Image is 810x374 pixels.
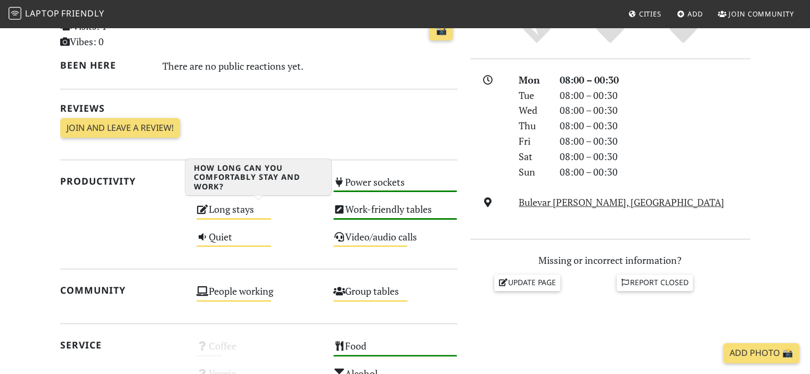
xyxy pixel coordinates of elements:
div: Wed [512,103,553,118]
div: Food [327,337,464,364]
div: 08:00 – 00:30 [553,164,757,180]
div: 08:00 – 00:30 [553,134,757,149]
div: Thu [512,118,553,134]
a: Update page [494,275,560,290]
a: Join and leave a review! [60,118,180,138]
div: Video/audio calls [327,228,464,255]
div: Quiet [190,228,327,255]
a: Add [673,4,707,23]
div: Yes [574,16,647,45]
span: Cities [639,9,661,19]
span: Join Community [729,9,794,19]
span: Add [688,9,703,19]
h2: Service [60,339,184,351]
div: 08:00 – 00:30 [553,72,757,88]
div: 08:00 – 00:30 [553,118,757,134]
h2: Been here [60,60,150,71]
div: Coffee [190,337,327,364]
span: Friendly [61,7,104,19]
span: Laptop [25,7,60,19]
div: Definitely! [647,16,720,45]
a: Bulevar [PERSON_NAME], [GEOGRAPHIC_DATA] [519,196,724,209]
div: Power sockets [327,173,464,201]
div: Sat [512,149,553,164]
div: Tue [512,88,553,103]
p: Missing or incorrect information? [470,253,750,268]
img: LaptopFriendly [9,7,21,20]
h2: Reviews [60,103,457,114]
div: People working [190,282,327,310]
h2: Productivity [60,176,184,187]
h2: Community [60,285,184,296]
div: 08:00 – 00:30 [553,88,757,103]
div: Mon [512,72,553,88]
a: LaptopFriendly LaptopFriendly [9,5,104,23]
div: Sun [512,164,553,180]
p: Visits: 1 Vibes: 0 [60,19,184,49]
a: Add Photo 📸 [723,343,799,363]
h3: How long can you comfortably stay and work? [185,159,331,196]
a: Cities [624,4,666,23]
div: 08:00 – 00:30 [553,103,757,118]
div: Fri [512,134,553,149]
div: Group tables [327,282,464,310]
div: Work-friendly tables [327,201,464,228]
div: 08:00 – 00:30 [553,149,757,164]
div: Long stays [190,201,327,228]
a: 📸 [429,21,453,41]
div: No [500,16,574,45]
a: Report closed [617,275,693,290]
a: Join Community [714,4,798,23]
div: There are no public reactions yet. [162,57,457,74]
